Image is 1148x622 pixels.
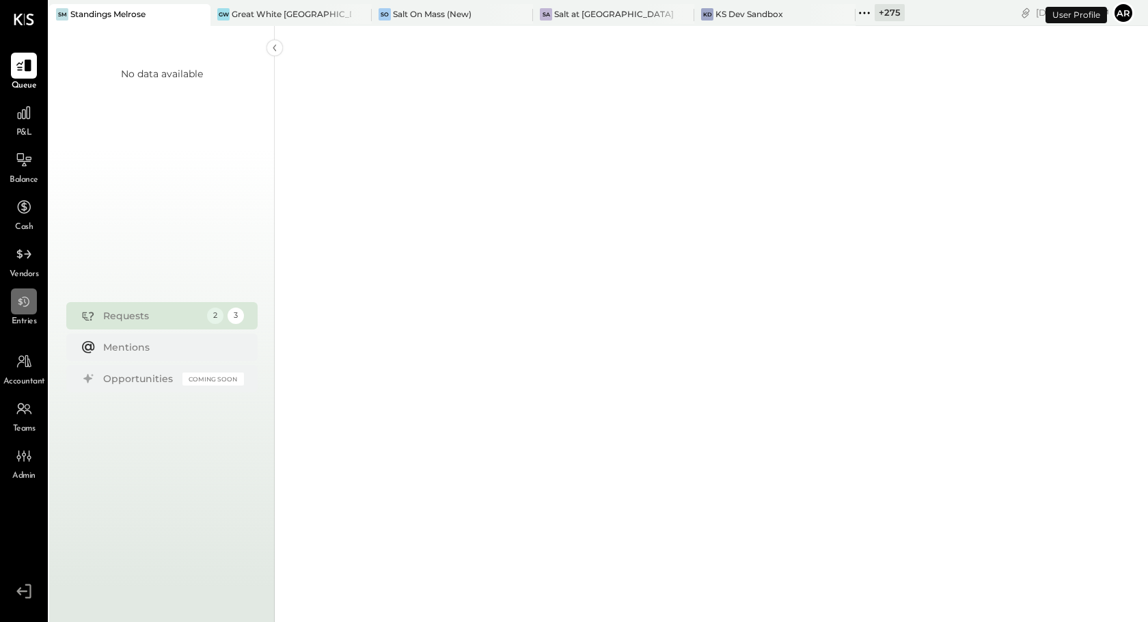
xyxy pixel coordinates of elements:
div: 3 [228,308,244,324]
div: GW [217,8,230,21]
div: No data available [121,67,203,81]
div: Coming Soon [182,373,244,386]
a: Admin [1,443,47,483]
span: Cash [15,221,33,234]
div: 2 [207,308,223,324]
button: Ar [1112,2,1134,24]
div: Great White [GEOGRAPHIC_DATA] [232,8,351,20]
div: SO [379,8,391,21]
span: Entries [12,316,37,328]
span: Vendors [10,269,39,281]
div: Sa [540,8,552,21]
a: Teams [1,396,47,435]
div: SM [56,8,68,21]
div: User Profile [1045,7,1107,23]
div: KD [701,8,713,21]
span: Admin [12,470,36,483]
span: Queue [12,80,37,92]
div: Requests [103,309,200,323]
span: Balance [10,174,38,187]
a: P&L [1,100,47,139]
a: Cash [1,194,47,234]
span: Accountant [3,376,45,388]
span: P&L [16,127,32,139]
a: Vendors [1,241,47,281]
a: Entries [1,288,47,328]
div: Standings Melrose [70,8,146,20]
div: Salt On Mass (New) [393,8,471,20]
a: Accountant [1,349,47,388]
div: Opportunities [103,372,176,386]
span: Teams [13,423,36,435]
div: copy link [1019,5,1033,20]
div: KS Dev Sandbox [715,8,783,20]
div: [DATE] [1036,6,1109,19]
a: Queue [1,53,47,92]
div: + 275 [875,4,905,21]
div: Salt at [GEOGRAPHIC_DATA] [554,8,674,20]
div: Mentions [103,340,237,354]
a: Balance [1,147,47,187]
